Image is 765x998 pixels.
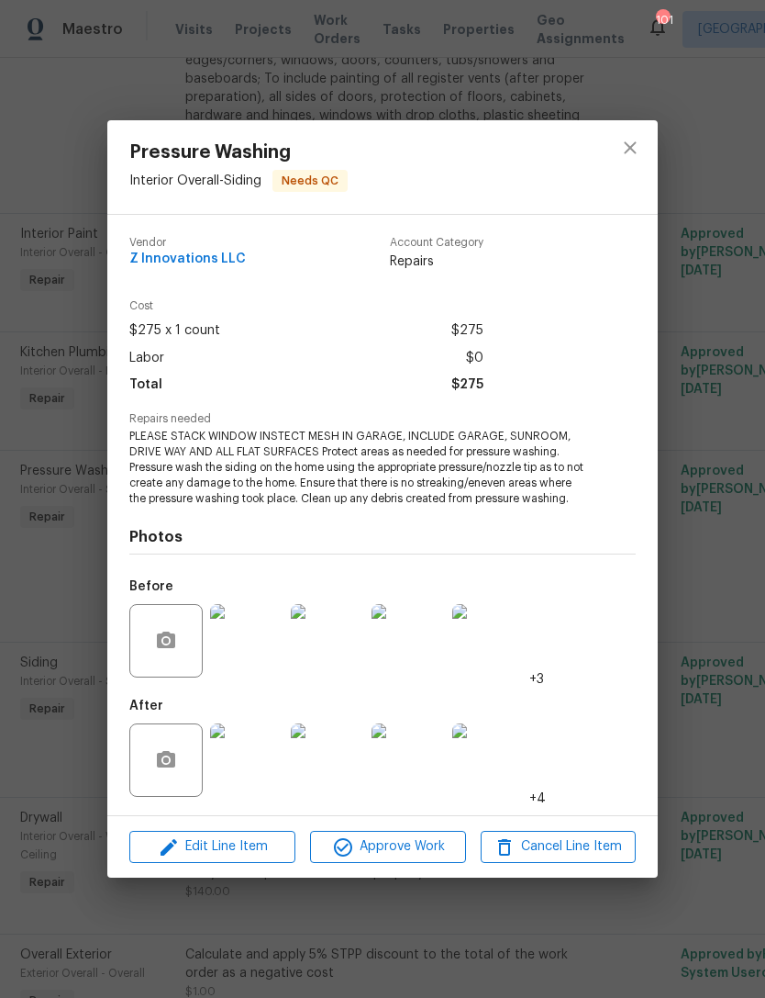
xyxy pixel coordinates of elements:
[129,700,163,712] h5: After
[451,318,483,344] span: $275
[129,174,261,187] span: Interior Overall - Siding
[481,831,636,863] button: Cancel Line Item
[129,372,162,398] span: Total
[390,252,483,271] span: Repairs
[129,252,246,266] span: Z Innovations LLC
[451,372,483,398] span: $275
[129,429,585,506] span: PLEASE STACK WINDOW INSTECT MESH IN GARAGE, INCLUDE GARAGE, SUNROOM, DRIVE WAY AND ALL FLAT SURFA...
[274,172,346,190] span: Needs QC
[129,300,483,312] span: Cost
[608,126,652,170] button: close
[466,345,483,372] span: $0
[129,318,220,344] span: $275 x 1 count
[656,11,669,29] div: 101
[390,237,483,249] span: Account Category
[129,142,348,163] span: Pressure Washing
[529,790,546,808] span: +4
[310,831,465,863] button: Approve Work
[129,345,164,372] span: Labor
[129,413,636,425] span: Repairs needed
[129,528,636,546] h4: Photos
[129,831,295,863] button: Edit Line Item
[135,835,290,858] span: Edit Line Item
[129,237,246,249] span: Vendor
[529,670,544,689] span: +3
[129,580,173,593] h5: Before
[316,835,460,858] span: Approve Work
[486,835,630,858] span: Cancel Line Item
